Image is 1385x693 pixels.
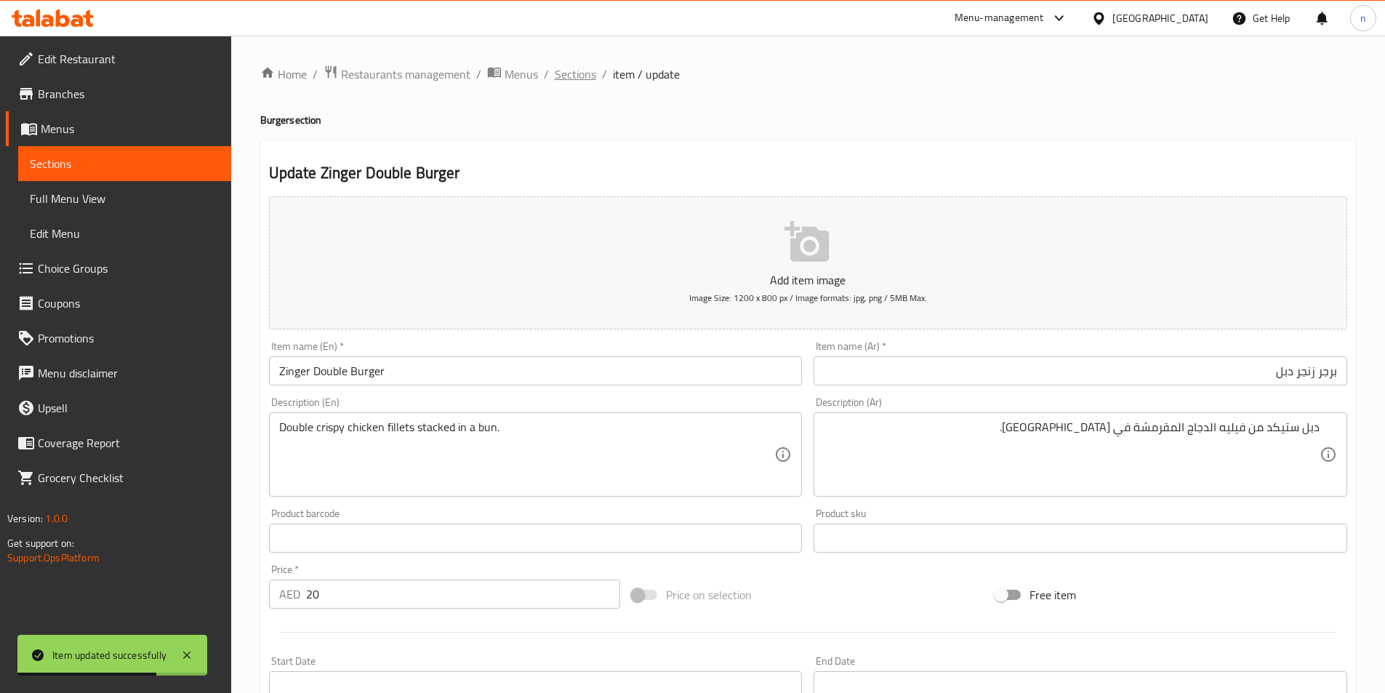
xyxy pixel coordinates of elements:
[1029,586,1076,604] span: Free item
[38,364,220,382] span: Menu disclaimer
[41,120,220,137] span: Menus
[666,586,752,604] span: Price on selection
[6,286,231,321] a: Coupons
[269,524,803,553] input: Please enter product barcode
[38,50,220,68] span: Edit Restaurant
[269,162,1347,184] h2: Update Zinger Double Burger
[38,260,220,277] span: Choice Groups
[6,425,231,460] a: Coverage Report
[269,196,1347,329] button: Add item imageImage Size: 1200 x 800 px / Image formats: jpg, png / 5MB Max.
[6,76,231,111] a: Branches
[1112,10,1208,26] div: [GEOGRAPHIC_DATA]
[7,509,43,528] span: Version:
[7,548,100,567] a: Support.OpsPlatform
[544,65,549,83] li: /
[341,65,470,83] span: Restaurants management
[824,420,1320,489] textarea: دبل ستيكد من فيليه الدجاج المقرمشة في [GEOGRAPHIC_DATA].
[306,580,621,609] input: Please enter price
[38,85,220,103] span: Branches
[260,65,1356,84] nav: breadcrumb
[38,399,220,417] span: Upsell
[30,155,220,172] span: Sections
[38,434,220,452] span: Coverage Report
[6,321,231,356] a: Promotions
[602,65,607,83] li: /
[689,289,927,306] span: Image Size: 1200 x 800 px / Image formats: jpg, png / 5MB Max.
[52,647,166,663] div: Item updated successfully
[955,9,1044,27] div: Menu-management
[45,509,68,528] span: 1.0.0
[6,111,231,146] a: Menus
[6,390,231,425] a: Upsell
[505,65,538,83] span: Menus
[476,65,481,83] li: /
[1360,10,1366,26] span: n
[30,190,220,207] span: Full Menu View
[18,181,231,216] a: Full Menu View
[613,65,680,83] span: item / update
[260,65,307,83] a: Home
[324,65,470,84] a: Restaurants management
[38,469,220,486] span: Grocery Checklist
[487,65,538,84] a: Menus
[6,41,231,76] a: Edit Restaurant
[292,271,1325,289] p: Add item image
[18,146,231,181] a: Sections
[814,356,1347,385] input: Enter name Ar
[555,65,596,83] a: Sections
[38,295,220,312] span: Coupons
[279,420,775,489] textarea: Double crispy chicken fillets stacked in a bun.
[260,113,1356,127] h4: Burger section
[814,524,1347,553] input: Please enter product sku
[7,534,74,553] span: Get support on:
[6,460,231,495] a: Grocery Checklist
[6,251,231,286] a: Choice Groups
[38,329,220,347] span: Promotions
[279,585,300,603] p: AED
[313,65,318,83] li: /
[30,225,220,242] span: Edit Menu
[269,356,803,385] input: Enter name En
[18,216,231,251] a: Edit Menu
[6,356,231,390] a: Menu disclaimer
